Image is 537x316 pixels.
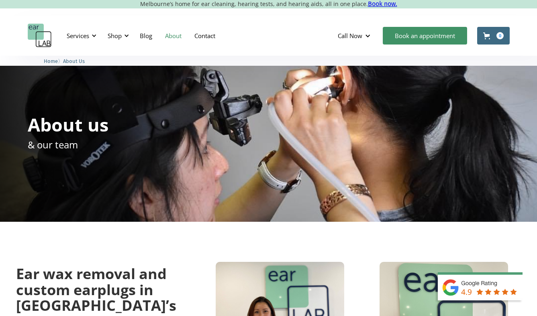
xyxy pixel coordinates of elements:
a: Home [44,57,58,65]
a: Blog [133,24,159,47]
div: Services [67,32,89,40]
div: Shop [103,24,131,48]
a: About [159,24,188,47]
a: About Us [63,57,85,65]
a: Book an appointment [383,27,467,45]
div: Call Now [338,32,362,40]
span: Home [44,58,58,64]
a: home [28,24,52,48]
a: Open cart [477,27,510,45]
h1: About us [28,115,108,134]
div: Services [62,24,99,48]
li: 〉 [44,57,63,65]
div: Call Now [331,24,379,48]
div: 0 [496,32,504,39]
div: Shop [108,32,122,40]
span: About Us [63,58,85,64]
p: & our team [28,138,78,152]
a: Contact [188,24,222,47]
